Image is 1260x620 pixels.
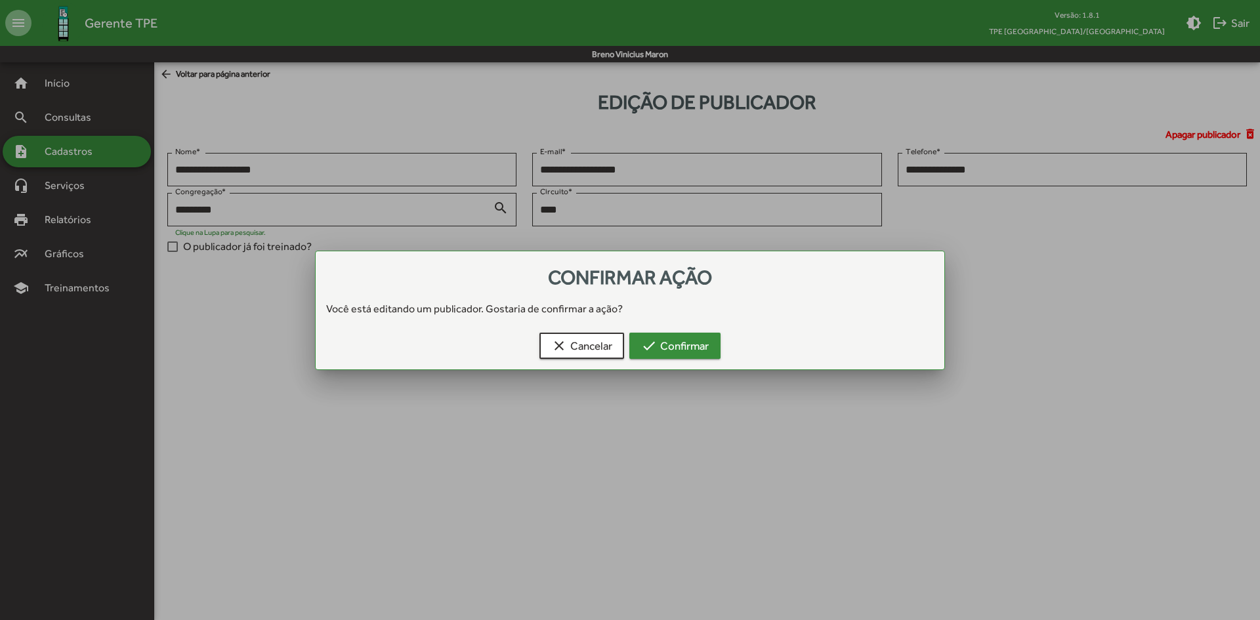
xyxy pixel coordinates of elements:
button: Cancelar [539,333,624,359]
span: Cancelar [551,334,612,358]
div: Você está editando um publicador. Gostaria de confirmar a ação? [316,301,944,317]
mat-icon: check [641,338,657,354]
mat-icon: clear [551,338,567,354]
button: Confirmar [629,333,721,359]
span: Confirmar ação [548,266,712,289]
span: Confirmar [641,334,709,358]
